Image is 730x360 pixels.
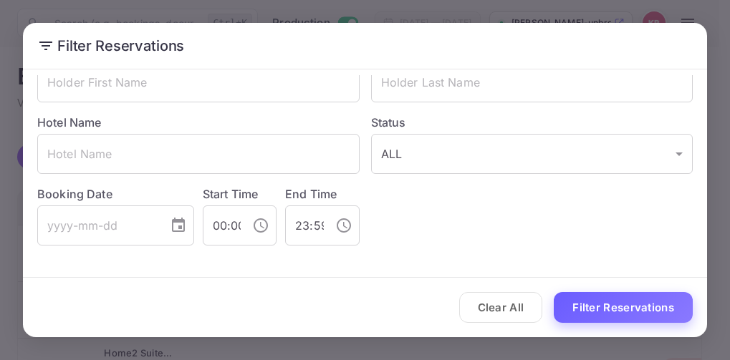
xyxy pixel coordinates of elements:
button: Clear All [459,292,543,323]
button: Choose date [164,211,193,240]
div: ALL [371,134,693,174]
button: Choose time, selected time is 11:59 PM [330,211,358,240]
button: Choose time, selected time is 12:00 AM [246,211,275,240]
input: Holder First Name [37,62,360,102]
input: hh:mm [203,205,241,245]
input: Holder Last Name [371,62,693,102]
label: Booking Date [37,185,194,203]
label: Start Time [203,187,259,201]
input: Hotel Name [37,134,360,174]
input: yyyy-mm-dd [37,205,158,245]
h2: Filter Reservations [23,23,707,69]
button: Filter Reservations [554,292,693,323]
label: Status [371,114,693,131]
input: hh:mm [285,205,323,245]
label: Hotel Name [37,115,102,130]
label: End Time [285,187,337,201]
